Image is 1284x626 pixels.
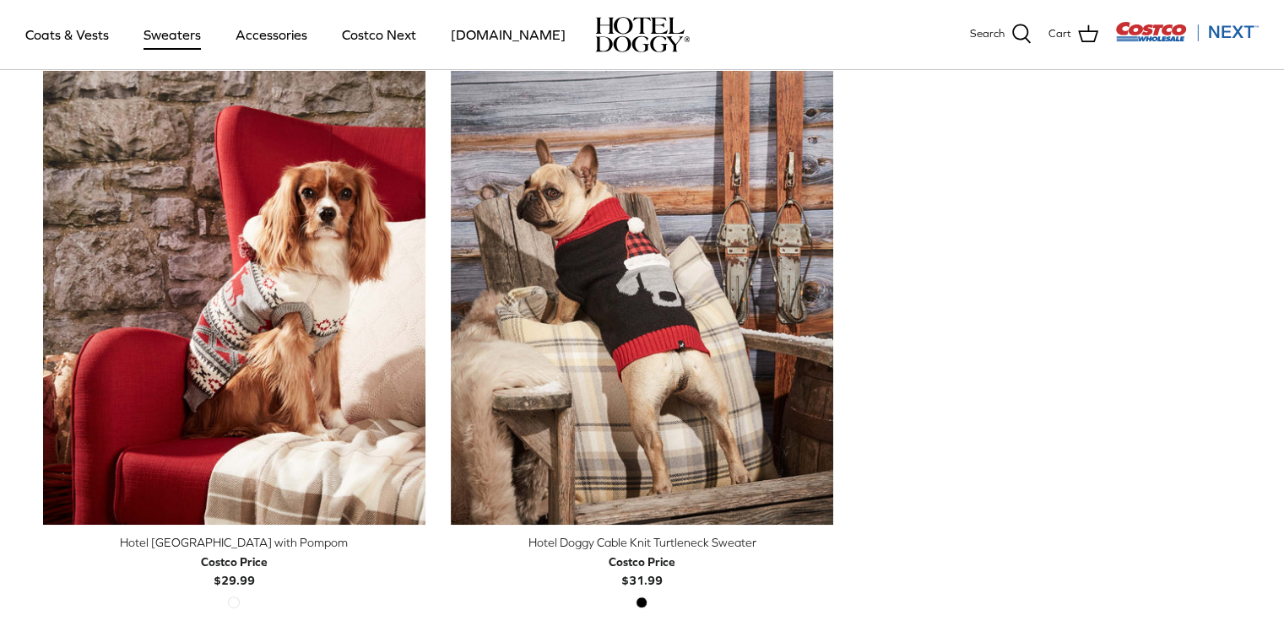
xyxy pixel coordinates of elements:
[595,17,690,52] img: hoteldoggycom
[43,47,425,526] a: Hotel Doggy Fair Isle Sweater with Pompom
[451,533,833,590] a: Hotel Doggy Cable Knit Turtleneck Sweater Costco Price$31.99
[970,24,1032,46] a: Search
[970,25,1005,43] span: Search
[10,6,124,63] a: Coats & Vests
[1115,21,1259,42] img: Costco Next
[128,6,216,63] a: Sweaters
[1115,32,1259,45] a: Visit Costco Next
[1048,25,1071,43] span: Cart
[201,553,268,587] b: $29.99
[43,533,425,590] a: Hotel [GEOGRAPHIC_DATA] with Pompom Costco Price$29.99
[451,533,833,552] div: Hotel Doggy Cable Knit Turtleneck Sweater
[451,47,833,526] a: Hotel Doggy Cable Knit Turtleneck Sweater
[436,6,581,63] a: [DOMAIN_NAME]
[220,6,322,63] a: Accessories
[43,533,425,552] div: Hotel [GEOGRAPHIC_DATA] with Pompom
[1048,24,1098,46] a: Cart
[201,553,268,571] div: Costco Price
[609,553,675,587] b: $31.99
[595,17,690,52] a: hoteldoggy.com hoteldoggycom
[609,553,675,571] div: Costco Price
[327,6,431,63] a: Costco Next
